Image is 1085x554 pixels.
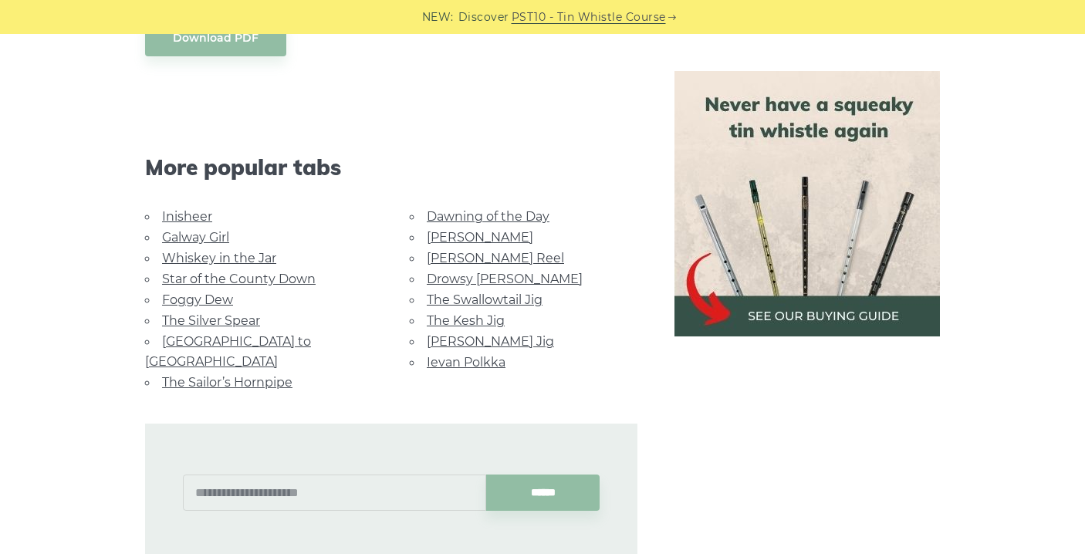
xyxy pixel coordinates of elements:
[162,272,316,286] a: Star of the County Down
[674,71,940,336] img: tin whistle buying guide
[458,8,509,26] span: Discover
[145,20,286,56] a: Download PDF
[162,375,292,390] a: The Sailor’s Hornpipe
[427,292,542,307] a: The Swallowtail Jig
[162,251,276,265] a: Whiskey in the Jar
[512,8,666,26] a: PST10 - Tin Whistle Course
[427,334,554,349] a: [PERSON_NAME] Jig
[145,154,637,181] span: More popular tabs
[162,230,229,245] a: Galway Girl
[427,209,549,224] a: Dawning of the Day
[162,209,212,224] a: Inisheer
[427,272,583,286] a: Drowsy [PERSON_NAME]
[162,313,260,328] a: The Silver Spear
[422,8,454,26] span: NEW:
[427,313,505,328] a: The Kesh Jig
[145,334,311,369] a: [GEOGRAPHIC_DATA] to [GEOGRAPHIC_DATA]
[162,292,233,307] a: Foggy Dew
[427,251,564,265] a: [PERSON_NAME] Reel
[427,355,505,370] a: Ievan Polkka
[427,230,533,245] a: [PERSON_NAME]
